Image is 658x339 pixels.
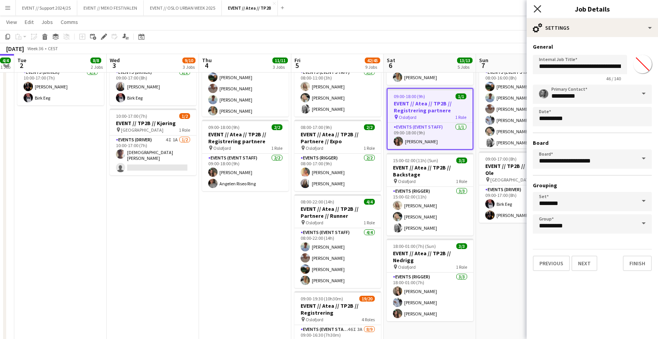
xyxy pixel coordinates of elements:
[306,317,323,322] span: Oslofjord
[393,158,438,163] span: 15:00-02:00 (11h) (Sun)
[202,36,289,119] app-card-role: Events (Rigger)6/608:00-22:00 (14h)[PERSON_NAME][PERSON_NAME][PERSON_NAME][PERSON_NAME][PERSON_NA...
[294,154,381,191] app-card-role: Events (Rigger)2/208:00-17:00 (9h)[PERSON_NAME][PERSON_NAME]
[16,61,26,70] span: 2
[301,296,343,302] span: 09:00-19:30 (10h30m)
[387,273,473,321] app-card-role: Events (Rigger)3/318:00-01:00 (7h)[PERSON_NAME][PERSON_NAME][PERSON_NAME]
[179,113,190,119] span: 1/2
[571,256,597,271] button: Next
[294,34,381,117] div: 08:00-11:00 (3h)3/3EVENT // Atea // TP2B // Dekorering og backstage oppsett Oslofjord1 RoleEvents...
[294,228,381,288] app-card-role: Events (Event Staff)4/408:00-22:00 (14h)[PERSON_NAME][PERSON_NAME][PERSON_NAME][PERSON_NAME]
[623,256,652,271] button: Finish
[478,61,488,70] span: 7
[600,76,627,81] span: 46 / 140
[387,153,473,236] app-job-card: 15:00-02:00 (11h) (Sun)3/3EVENT // Atea // TP2B // Backstage Oslofjord1 RoleEvents (Rigger)3/315:...
[394,93,425,99] span: 09:00-18:00 (9h)
[202,154,289,191] app-card-role: Events (Event Staff)2/209:00-18:00 (9h)[PERSON_NAME]Angelen Riseo Ring
[365,58,380,63] span: 42/45
[294,302,381,316] h3: EVENT // Atea // TP2B // Registrering
[387,187,473,236] app-card-role: Events (Rigger)3/315:00-02:00 (11h)[PERSON_NAME][PERSON_NAME][PERSON_NAME]
[387,164,473,178] h3: EVENT // Atea // TP2B // Backstage
[479,34,566,148] app-job-card: 08:00-16:00 (8h)6/6EVENT // Atea // TP2B // Partnere // Nedrigg Oslofjord1 RoleEvents (Event Staf...
[490,177,533,183] span: [GEOGRAPHIC_DATA]
[457,58,473,63] span: 13/13
[527,4,658,14] h3: Job Details
[456,243,467,249] span: 3/3
[364,220,375,225] span: 1 Role
[365,64,380,70] div: 9 Jobs
[294,131,381,145] h3: EVENT // Atea // TP2B // Partnere // Expo
[306,220,323,225] span: Oslofjord
[301,199,334,205] span: 08:00-22:00 (14h)
[16,0,77,15] button: EVENT // Support 2024/25
[398,264,416,270] span: Oslofjord
[201,61,212,70] span: 4
[202,120,289,191] app-job-card: 09:00-18:00 (9h)2/2EVENT // Atea // TP2B // Registrering partnere Oslofjord1 RoleEvents (Event St...
[362,317,375,322] span: 4 Roles
[457,64,472,70] div: 5 Jobs
[533,139,652,146] h3: Board
[90,58,101,63] span: 8/8
[301,124,332,130] span: 08:00-17:00 (9h)
[479,151,566,223] app-job-card: 09:00-17:00 (8h)2/2EVENT // TP2B // Kjøring for Ole [GEOGRAPHIC_DATA]1 RoleEvents (Driver)2/209:0...
[91,64,103,70] div: 2 Jobs
[479,57,488,64] span: Sun
[213,145,231,151] span: Oslofjord
[533,182,652,189] h3: Grouping
[294,120,381,191] app-job-card: 08:00-17:00 (9h)2/2EVENT // Atea // TP2B // Partnere // Expo Oslofjord1 RoleEvents (Rigger)2/208:...
[116,113,147,119] span: 10:00-17:00 (7h)
[110,136,196,175] app-card-role: Events (Driver)4I1A1/210:00-17:00 (7h)[DEMOGRAPHIC_DATA][PERSON_NAME]
[456,178,467,184] span: 1 Role
[110,108,196,175] div: 10:00-17:00 (7h)1/2EVENT // TP2B // Kjøring [GEOGRAPHIC_DATA]1 RoleEvents (Driver)4I1A1/210:00-17...
[271,145,282,151] span: 1 Role
[109,61,120,70] span: 3
[182,58,196,63] span: 9/10
[398,178,416,184] span: Oslofjord
[222,0,278,15] button: EVENT // Atea // TP2B
[364,145,375,151] span: 1 Role
[144,0,222,15] button: EVENT // OSLO URBAN WEEK 2025
[202,131,289,145] h3: EVENT // Atea // TP2B // Registrering partnere
[294,205,381,219] h3: EVENT // Atea // TP2B // Partnere // Runner
[479,68,566,150] app-card-role: Events (Event Staff)6/608:00-16:00 (8h)[PERSON_NAME][PERSON_NAME][PERSON_NAME][PERSON_NAME][PERSO...
[272,124,282,130] span: 2/2
[386,61,395,70] span: 6
[364,124,375,130] span: 2/2
[479,185,566,223] app-card-role: Events (Driver)2/209:00-17:00 (8h)Birk Eeg[PERSON_NAME]
[48,46,58,51] div: CEST
[17,68,104,105] app-card-role: Events (Driver)2/210:00-17:00 (7h)[PERSON_NAME]Birk Eeg
[479,163,566,176] h3: EVENT // TP2B // Kjøring for Ole
[533,43,652,50] h3: General
[456,93,466,99] span: 1/1
[202,57,212,64] span: Thu
[6,45,24,53] div: [DATE]
[22,17,37,27] a: Edit
[110,120,196,127] h3: EVENT // TP2B // Kjøring
[121,127,163,133] span: [GEOGRAPHIC_DATA]
[294,194,381,288] app-job-card: 08:00-22:00 (14h)4/4EVENT // Atea // TP2B // Partnere // Runner Oslofjord1 RoleEvents (Event Staf...
[387,239,473,321] div: 18:00-01:00 (7h) (Sun)3/3EVENT // Atea // TP2B // Nedrigg Oslofjord1 RoleEvents (Rigger)3/318:00-...
[61,19,78,25] span: Comms
[364,199,375,205] span: 4/4
[38,17,56,27] a: Jobs
[527,19,658,37] div: Settings
[58,17,81,27] a: Comms
[77,0,144,15] button: EVENT // MEKO FESTIVALEN
[455,114,466,120] span: 1 Role
[110,57,120,64] span: Wed
[359,296,375,302] span: 19/20
[6,19,17,25] span: View
[388,100,473,114] h3: EVENT // Atea // TP2B // Registrering partnere
[110,68,196,105] app-card-role: Events (Driver)2/209:00-17:00 (8h)[PERSON_NAME]Birk Eeg
[485,156,517,162] span: 09:00-17:00 (8h)
[388,123,473,149] app-card-role: Events (Event Staff)1/109:00-18:00 (9h)[PERSON_NAME]
[294,57,301,64] span: Fri
[387,88,473,150] app-job-card: 09:00-18:00 (9h)1/1EVENT // Atea // TP2B // Registrering partnere Oslofjord1 RoleEvents (Event St...
[456,158,467,163] span: 3/3
[17,57,26,64] span: Tue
